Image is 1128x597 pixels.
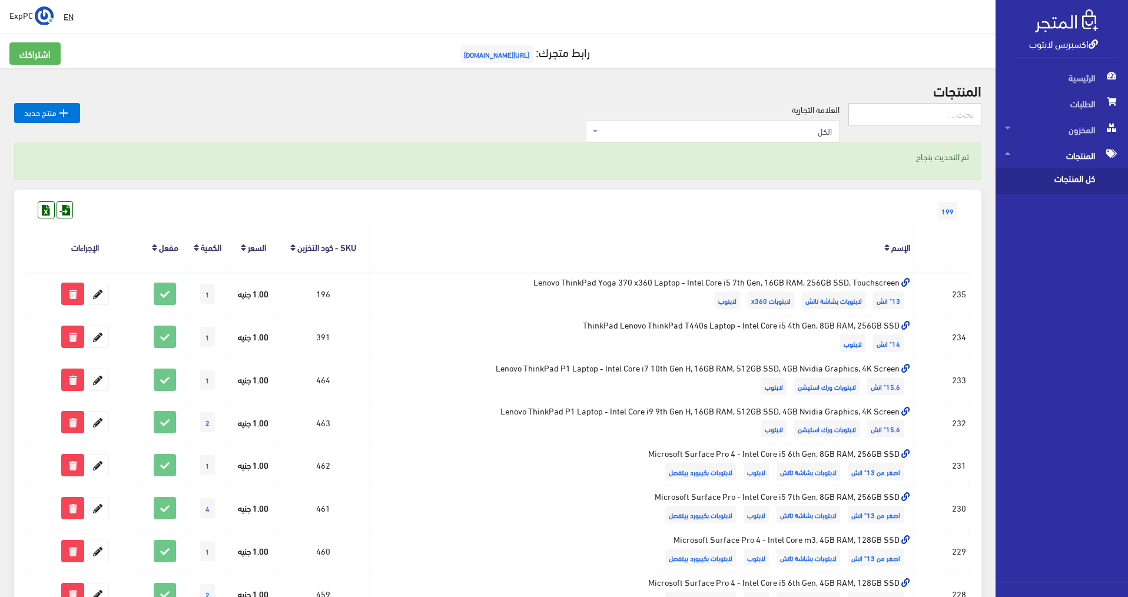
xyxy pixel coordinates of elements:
span: الكل [601,125,832,137]
span: لابتوب [744,506,769,523]
td: Lenovo ThinkPad Yoga 370 x360 Laptop - Intel Core i5 7th Gen, 16GB RAM, 256GB SSD, Touchscreen [369,272,914,315]
span: الكل [586,120,840,142]
span: 1 [200,327,215,347]
span: اصغر من 13" انش [848,549,904,566]
a: الطلبات [996,91,1128,117]
a: الإسم [891,238,910,255]
i:  [57,106,71,120]
td: 235 [949,272,970,315]
a: كل المنتجات [996,168,1128,194]
td: Lenovo ThinkPad P1 Laptop - Intel Core i9 9th Gen H, 16GB RAM, 512GB SSD, 4GB Nvidia Graphics, 4K... [369,401,914,444]
span: لابتوب [761,377,787,395]
td: 391 [277,315,369,358]
span: لابتوبات بكيبورد بيتفصل [665,549,736,566]
span: 1 [200,370,215,390]
span: لابتوبات بشاشة تاتش [777,549,840,566]
td: Microsoft Surface Pro 4 - Intel Core m3, 4GB RAM, 128GB SSD [369,530,914,573]
td: ThinkPad Lenovo ThinkPad T440s Laptop - Intel Core i5 4th Gen, 8GB RAM, 256GB SSD [369,315,914,358]
span: المخزون [1005,117,1119,142]
span: 1 [200,541,215,561]
a: الكمية [201,238,221,255]
td: 196 [277,272,369,315]
a: EN [59,6,78,27]
td: 460 [277,530,369,573]
a: اكسبريس لابتوب [1029,35,1098,52]
span: لابتوبات بكيبورد بيتفصل [665,463,736,480]
td: 1.00 جنيه [230,444,277,487]
td: 230 [949,487,970,530]
a: رابط متجرك:[URL][DOMAIN_NAME] [457,41,590,62]
th: الإجراءات [26,223,144,272]
a: ... ExpPC [9,6,54,25]
td: Microsoft Surface Pro 4 - Intel Core i5 6th Gen, 8GB RAM, 256GB SSD [369,444,914,487]
span: 2 [200,412,215,432]
span: [URL][DOMAIN_NAME] [460,45,533,63]
td: Microsoft Surface Pro - Intel Core i5 7th Gen, 8GB RAM, 256GB SSD [369,487,914,530]
td: 463 [277,401,369,444]
td: 1.00 جنيه [230,358,277,401]
a: المخزون [996,117,1128,142]
span: لابتوبات x360 [748,291,794,309]
td: 1.00 جنيه [230,315,277,358]
span: لابتوبات بشاشة تاتش [777,463,840,480]
span: لابتوب [744,463,769,480]
a: المنتجات [996,142,1128,168]
td: Lenovo ThinkPad P1 Laptop - Intel Core i7 10th Gen H, 16GB RAM, 512GB SSD, 4GB Nvidia Graphics, 4... [369,358,914,401]
td: 1.00 جنيه [230,272,277,315]
span: 199 [938,202,957,220]
a: السعر [248,238,266,255]
span: لابتوبات ورك استيشن [794,420,860,437]
p: تم التحديث بنجاح [26,150,969,163]
u: EN [64,9,74,24]
a: منتج جديد [14,103,80,123]
td: 234 [949,315,970,358]
td: 461 [277,487,369,530]
td: 1.00 جنيه [230,530,277,573]
span: لابتوبات بكيبورد بيتفصل [665,506,736,523]
span: 13" انش [873,291,904,309]
a: مفعل [159,238,178,255]
td: 1.00 جنيه [230,487,277,530]
span: ExpPC [9,8,33,22]
input: بحث... [848,103,981,125]
span: اصغر من 13" انش [848,463,904,480]
span: 4 [200,498,215,518]
span: 1 [200,455,215,475]
span: لابتوبات ورك استيشن [794,377,860,395]
span: الطلبات [1005,91,1119,117]
img: ... [35,6,54,25]
span: 15.6" انش [867,377,904,395]
img: . [1035,9,1098,32]
h2: المنتجات [14,82,981,98]
td: 229 [949,530,970,573]
span: 1 [200,284,215,304]
td: 233 [949,358,970,401]
label: العلامة التجارية [792,103,840,116]
span: 15.6" انش [867,420,904,437]
span: لابتوبات بشاشة تاتش [777,506,840,523]
a: اشتراكك [9,42,61,65]
span: لابتوب [840,334,865,352]
span: لابتوب [761,420,787,437]
td: 464 [277,358,369,401]
span: لابتوب [715,291,740,309]
span: كل المنتجات [1005,168,1094,194]
a: SKU - كود التخزين [297,238,356,255]
span: اصغر من 13" انش [848,506,904,523]
span: لابتوبات بشاشة تاتش [802,291,865,309]
span: الرئيسية [1005,65,1119,91]
td: 1.00 جنيه [230,401,277,444]
span: 14" انش [873,334,904,352]
span: المنتجات [1005,142,1119,168]
td: 462 [277,444,369,487]
td: 231 [949,444,970,487]
td: 232 [949,401,970,444]
a: الرئيسية [996,65,1128,91]
span: لابتوب [744,549,769,566]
